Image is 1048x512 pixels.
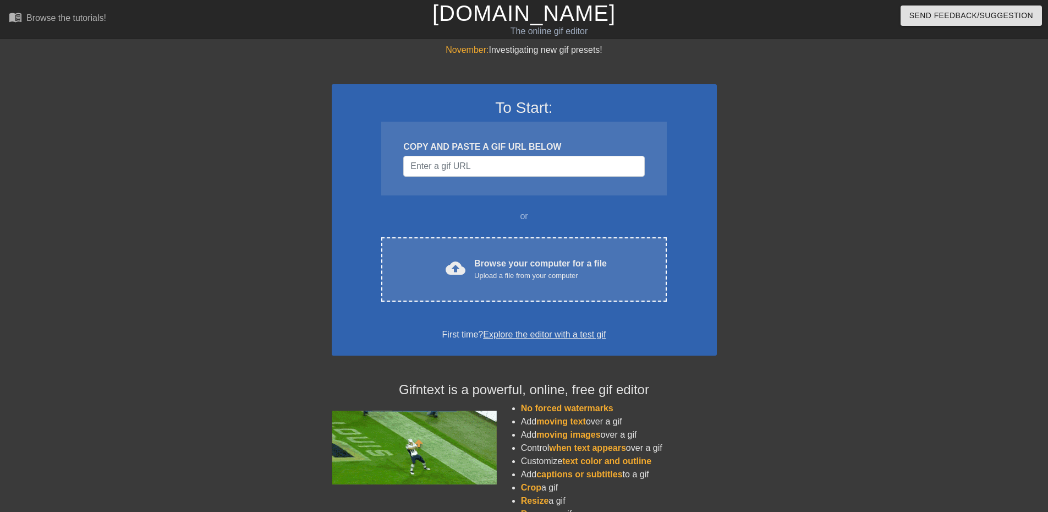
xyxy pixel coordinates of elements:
[432,1,616,25] a: [DOMAIN_NAME]
[521,404,613,413] span: No forced watermarks
[474,257,607,281] div: Browse your computer for a file
[521,481,717,494] li: a gif
[909,9,1033,23] span: Send Feedback/Suggestion
[562,456,651,466] span: text color and outline
[521,442,717,455] li: Control over a gif
[536,430,600,439] span: moving images
[536,470,622,479] span: captions or subtitles
[332,382,717,398] h4: Gifntext is a powerful, online, free gif editor
[9,10,106,28] a: Browse the tutorials!
[26,13,106,23] div: Browse the tutorials!
[901,6,1042,26] button: Send Feedback/Suggestion
[536,417,586,426] span: moving text
[521,455,717,468] li: Customize
[332,411,497,484] img: football_small.gif
[521,428,717,442] li: Add over a gif
[9,10,22,24] span: menu_book
[521,496,549,505] span: Resize
[360,210,688,223] div: or
[483,330,606,339] a: Explore the editor with a test gif
[446,258,465,278] span: cloud_upload
[521,468,717,481] li: Add to a gif
[346,99,703,117] h3: To Start:
[403,156,644,177] input: Username
[474,270,607,281] div: Upload a file from your computer
[521,483,541,492] span: Crop
[403,140,644,154] div: COPY AND PASTE A GIF URL BELOW
[521,494,717,508] li: a gif
[355,25,743,38] div: The online gif editor
[332,43,717,57] div: Investigating new gif presets!
[346,328,703,341] div: First time?
[446,45,489,55] span: November:
[549,443,626,453] span: when text appears
[521,415,717,428] li: Add over a gif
